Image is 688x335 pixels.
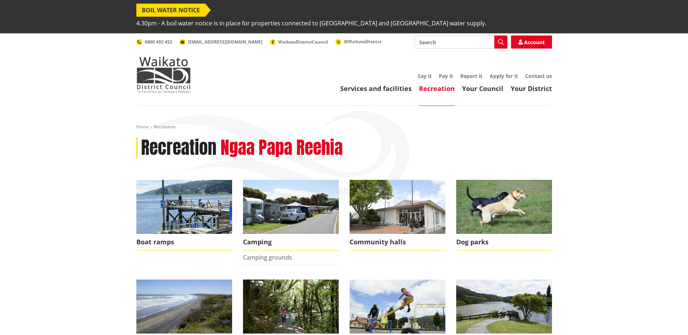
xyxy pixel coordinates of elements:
[525,73,552,79] a: Contact us
[243,180,339,234] img: camping-ground-v2
[350,180,445,251] a: Ngaruawahia Memorial Hall Community halls
[344,38,382,45] span: @WaikatoDistrict
[243,180,339,251] a: camping-ground-v2 Camping
[456,180,552,251] a: Find your local dog park Dog parks
[419,84,455,93] a: Recreation
[136,280,232,334] img: Port Waikato coastal reserve
[490,73,518,79] a: Apply for it
[154,124,176,130] span: Recreation
[350,234,445,251] span: Community halls
[243,280,339,334] img: Bridal Veil Falls
[136,124,552,130] nav: breadcrumb
[243,234,339,251] span: Camping
[511,84,552,93] a: Your District
[136,17,486,30] span: 4.30pm - A boil water notice is in place for properties connected to [GEOGRAPHIC_DATA] and [GEOGR...
[136,57,191,93] img: Waikato District Council - Te Kaunihera aa Takiwaa o Waikato
[188,39,263,45] span: [EMAIL_ADDRESS][DOMAIN_NAME]
[136,234,232,251] span: Boat ramps
[221,137,343,158] h2: Ngaa Papa Reehia
[456,280,552,334] img: Waikato River, Ngaruawahia
[418,73,432,79] a: Say it
[278,39,328,45] span: WaikatoDistrictCouncil
[136,4,205,17] span: BOIL WATER NOTICE
[270,39,328,45] a: WaikatoDistrictCouncil
[145,39,172,45] span: 0800 492 452
[136,180,232,234] img: Port Waikato boat ramp
[415,36,507,49] input: Search input
[462,84,503,93] a: Your Council
[340,84,412,93] a: Services and facilities
[136,39,172,45] a: 0800 492 452
[136,124,149,130] a: Home
[350,280,445,334] img: Playground in Ngaruawahia
[350,180,445,234] img: Ngaruawahia Memorial Hall
[439,73,453,79] a: Pay it
[456,234,552,251] span: Dog parks
[511,36,552,49] a: Account
[460,73,482,79] a: Report it
[180,39,263,45] a: [EMAIL_ADDRESS][DOMAIN_NAME]
[243,253,292,261] a: Camping grounds
[456,180,552,234] img: Find your local dog park
[141,137,217,158] h1: Recreation
[136,180,232,251] a: Port Waikato council maintained boat ramp Boat ramps
[335,38,382,45] a: @WaikatoDistrict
